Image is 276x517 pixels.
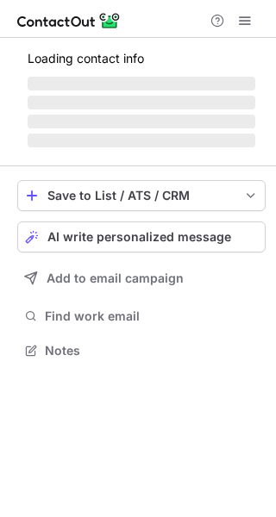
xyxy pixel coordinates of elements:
span: AI write personalized message [47,230,231,244]
span: Find work email [45,308,259,324]
button: Notes [17,339,266,363]
div: Save to List / ATS / CRM [47,189,235,202]
span: Add to email campaign [47,271,184,285]
button: Find work email [17,304,266,328]
span: Notes [45,343,259,358]
button: AI write personalized message [17,221,266,252]
span: ‌ [28,115,255,128]
button: save-profile-one-click [17,180,266,211]
span: ‌ [28,77,255,90]
img: ContactOut v5.3.10 [17,10,121,31]
span: ‌ [28,134,255,147]
span: ‌ [28,96,255,109]
p: Loading contact info [28,52,255,65]
button: Add to email campaign [17,263,266,294]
